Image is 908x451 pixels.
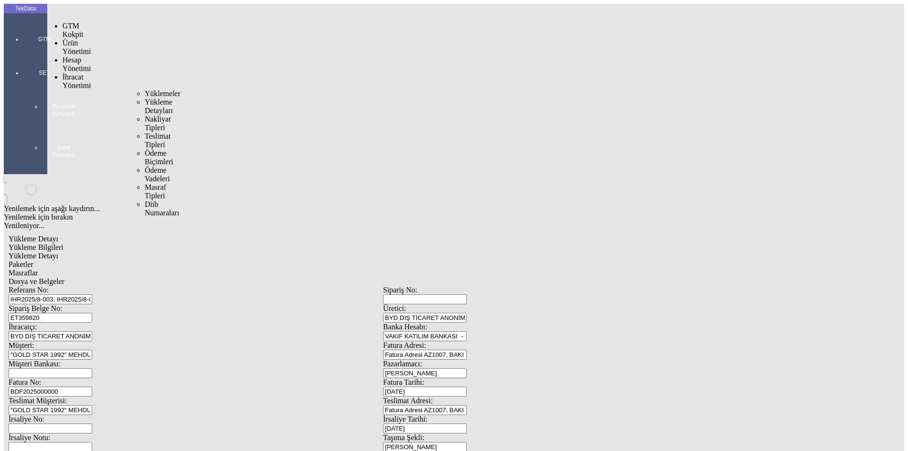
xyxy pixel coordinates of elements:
[9,304,62,312] span: Sipariş Belge No:
[9,260,33,268] span: Paketler
[9,269,38,277] span: Masraflar
[9,341,34,349] span: Müşteri:
[145,200,179,217] span: Diib Numaraları
[4,213,762,221] div: Yenilemek için bırakın
[9,323,37,331] span: İhracatçı:
[62,56,91,72] span: Hesap Yönetimi
[4,204,762,213] div: Yenilemek için aşağı kaydırın...
[145,89,181,97] span: Yüklemeler
[9,415,44,423] span: İrsaliye No:
[145,183,166,200] span: Masraf Tipleri
[4,5,47,12] div: TekData
[9,235,58,243] span: Yükleme Detayı
[383,286,417,294] span: Sipariş No:
[62,39,91,55] span: Ürün Yönetimi
[383,433,424,442] span: Taşıma Şekli:
[4,221,762,230] div: Yenileniyor...
[145,132,171,149] span: Teslimat Tipleri
[9,243,63,251] span: Yükleme Bilgileri
[62,73,91,89] span: İhracat Yönetimi
[383,360,422,368] span: Pazarlamacı:
[145,98,173,115] span: Yükleme Detayları
[30,69,59,77] span: SET
[383,415,428,423] span: İrsaliye Tarihi:
[383,378,424,386] span: Fatura Tarihi:
[9,277,64,285] span: Dosya ve Belgeler
[9,397,67,405] span: Teslimat Müşterisi:
[9,433,50,442] span: İrsaliye Notu:
[145,166,170,183] span: Ödeme Vadeleri
[9,286,49,294] span: Referans No:
[62,22,83,38] span: GTM Kokpit
[383,323,428,331] span: Banka Hesabı:
[9,360,61,368] span: Müşteri Bankası:
[145,115,171,132] span: Nakliyat Tipleri
[383,341,426,349] span: Fatura Adresi:
[383,397,433,405] span: Teslimat Adresi:
[9,252,58,260] span: Yükleme Detayı
[145,149,173,166] span: Ödeme Biçimleri
[383,304,406,312] span: Üretici:
[9,378,41,386] span: Fatura No:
